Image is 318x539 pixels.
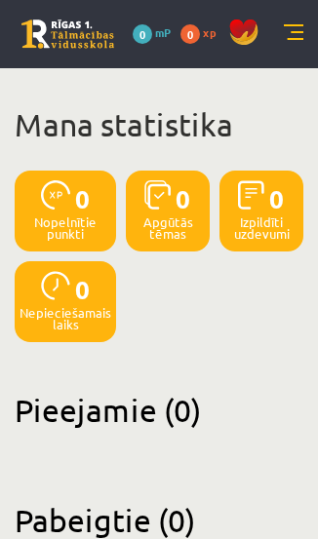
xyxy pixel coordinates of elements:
span: 0 [180,24,200,44]
h2: Pieejamie (0) [15,391,303,429]
span: 0 [133,24,152,44]
p: Nopelnītie punkti [20,216,111,240]
a: Rīgas 1. Tālmācības vidusskola [21,19,114,49]
a: 0 xp [180,24,225,40]
h2: Pabeigtie (0) [15,501,303,539]
span: 0 [75,180,91,216]
span: 0 [269,180,285,216]
img: icon-completed-tasks-ad58ae20a441b2904462921112bc710f1caf180af7a3daa7317a5a94f2d26646.svg [238,180,264,210]
img: icon-xp-0682a9bc20223a9ccc6f5883a126b849a74cddfe5390d2b41b4391c66f2066e7.svg [41,180,70,210]
img: icon-learned-topics-4a711ccc23c960034f471b6e78daf4a3bad4a20eaf4de84257b87e66633f6470.svg [144,180,171,210]
p: Apgūtās tēmas [131,216,205,240]
span: 0 [75,271,91,307]
span: mP [155,24,171,40]
span: xp [203,24,216,40]
h1: Mana statistika [15,105,303,144]
img: icon-clock-7be60019b62300814b6bd22b8e044499b485619524d84068768e800edab66f18.svg [41,271,70,300]
p: Izpildīti uzdevumi [224,216,298,240]
span: 0 [176,180,191,216]
p: Nepieciešamais laiks [20,307,111,330]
